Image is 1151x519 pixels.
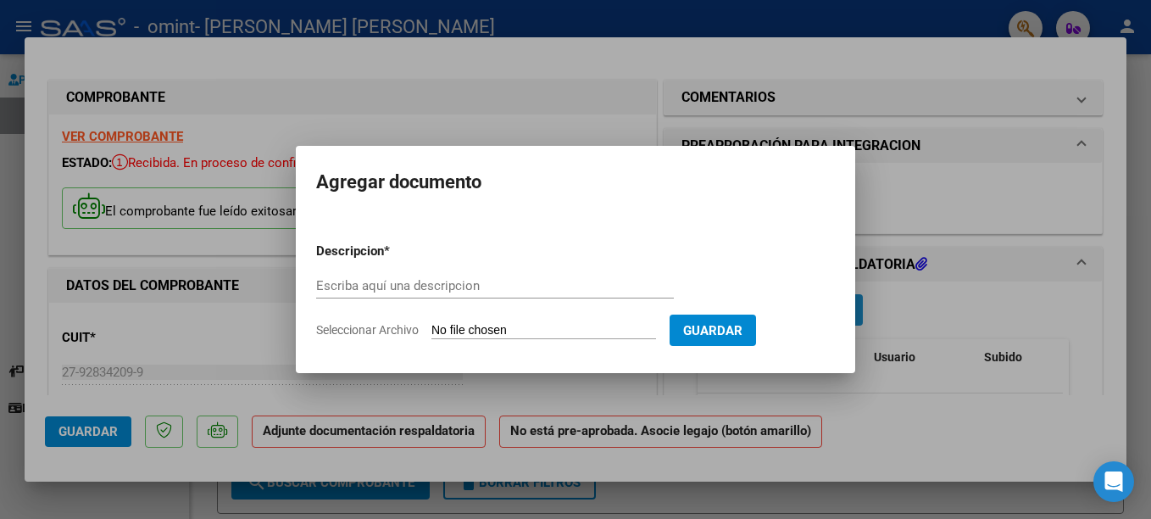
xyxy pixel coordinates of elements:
[316,323,419,337] span: Seleccionar Archivo
[316,166,835,198] h2: Agregar documento
[683,323,742,338] span: Guardar
[316,242,472,261] p: Descripcion
[670,315,756,346] button: Guardar
[1093,461,1134,502] div: Open Intercom Messenger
